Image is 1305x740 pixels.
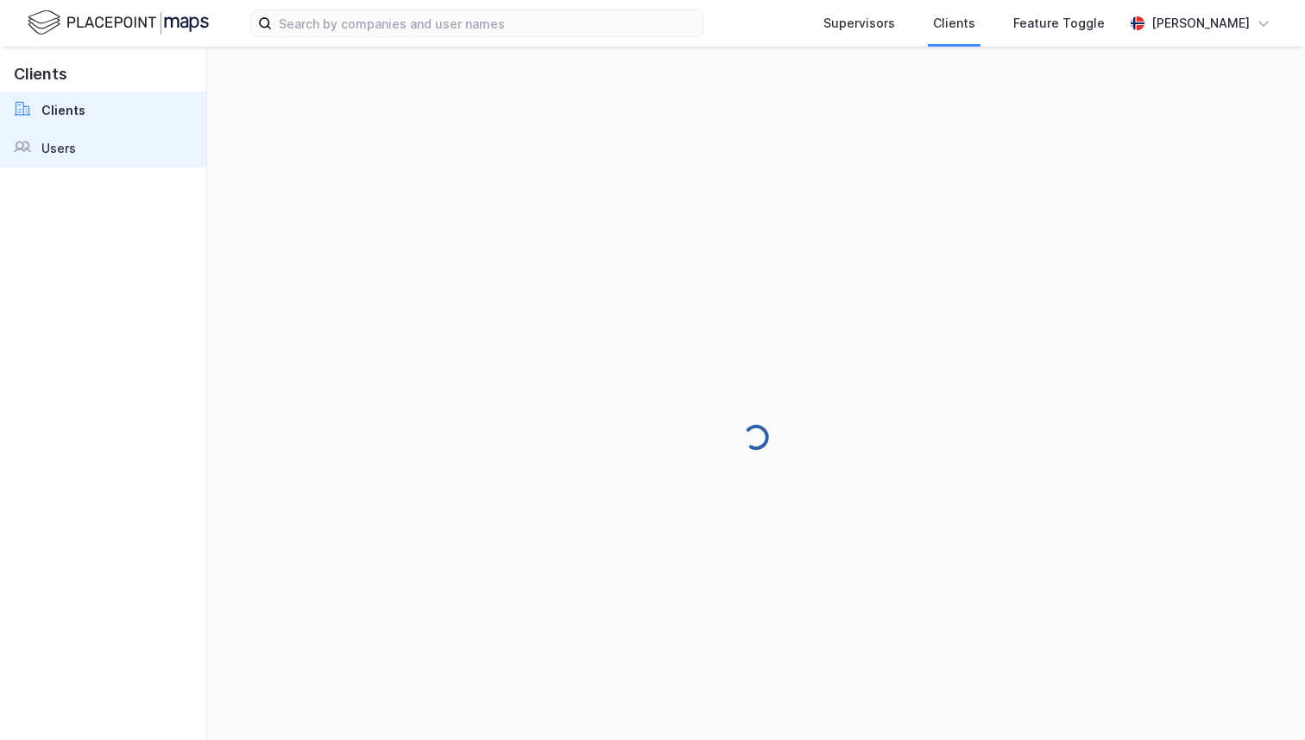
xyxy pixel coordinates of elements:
[1219,657,1305,740] iframe: Chat Widget
[933,13,975,34] div: Clients
[272,10,703,36] input: Search by companies and user names
[1219,657,1305,740] div: Kontrollprogram for chat
[823,13,895,34] div: Supervisors
[41,100,85,121] div: Clients
[28,8,209,38] img: logo.f888ab2527a4732fd821a326f86c7f29.svg
[1013,13,1105,34] div: Feature Toggle
[41,138,76,159] div: Users
[1151,13,1250,34] div: [PERSON_NAME]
